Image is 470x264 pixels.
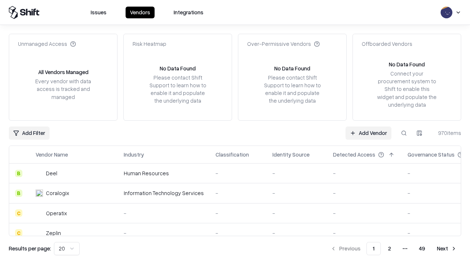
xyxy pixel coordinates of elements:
div: All Vendors Managed [38,68,88,76]
div: 970 items [432,129,461,137]
div: Please contact Shift Support to learn how to enable it and populate the underlying data [262,74,323,105]
div: - [216,229,261,237]
a: Add Vendor [346,126,391,140]
div: Offboarded Vendors [362,40,412,48]
div: No Data Found [160,65,196,72]
div: Information Technology Services [124,189,204,197]
div: C [15,209,22,217]
div: - [124,229,204,237]
div: No Data Found [389,60,425,68]
div: Operatix [46,209,67,217]
div: - [216,209,261,217]
div: Detected Access [333,151,375,158]
button: Integrations [169,7,208,18]
div: Industry [124,151,144,158]
img: Zeplin [36,229,43,236]
div: Every vendor with data access is tracked and managed [33,77,94,100]
div: - [216,169,261,177]
div: Human Resources [124,169,204,177]
div: - [124,209,204,217]
div: Risk Heatmap [133,40,166,48]
button: 1 [366,242,381,255]
div: - [272,169,321,177]
div: Unmanaged Access [18,40,76,48]
div: Governance Status [408,151,455,158]
div: No Data Found [274,65,310,72]
button: Add Filter [9,126,50,140]
div: - [333,189,396,197]
div: B [15,190,22,197]
div: Please contact Shift Support to learn how to enable it and populate the underlying data [147,74,208,105]
img: Operatix [36,209,43,217]
img: Deel [36,170,43,177]
div: - [272,189,321,197]
div: Classification [216,151,249,158]
div: Connect your procurement system to Shift to enable this widget and populate the underlying data [376,70,437,109]
div: Vendor Name [36,151,68,158]
div: - [333,169,396,177]
nav: pagination [326,242,461,255]
button: 49 [413,242,431,255]
div: Identity Source [272,151,310,158]
div: Coralogix [46,189,69,197]
div: C [15,229,22,236]
div: B [15,170,22,177]
div: Over-Permissive Vendors [247,40,320,48]
img: Coralogix [36,190,43,197]
div: - [272,229,321,237]
button: Issues [86,7,111,18]
div: - [333,209,396,217]
div: - [216,189,261,197]
div: Zeplin [46,229,61,237]
div: - [272,209,321,217]
div: Deel [46,169,57,177]
button: 2 [382,242,397,255]
button: Vendors [126,7,155,18]
div: - [333,229,396,237]
button: Next [433,242,461,255]
p: Results per page: [9,245,51,252]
